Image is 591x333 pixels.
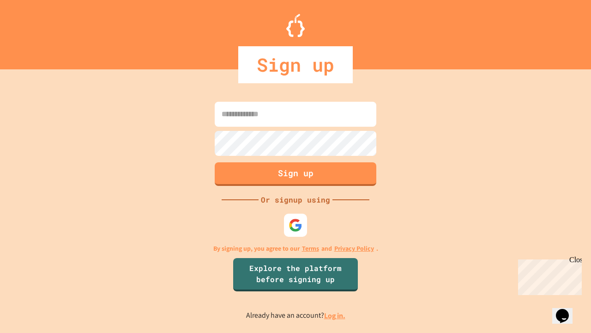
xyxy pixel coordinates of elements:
[324,311,345,321] a: Log in.
[289,218,302,232] img: google-icon.svg
[215,162,376,186] button: Sign up
[552,296,582,324] iframe: chat widget
[286,14,305,37] img: Logo.svg
[213,244,378,253] p: By signing up, you agree to our and .
[4,4,64,59] div: Chat with us now!Close
[233,258,358,291] a: Explore the platform before signing up
[334,244,374,253] a: Privacy Policy
[514,256,582,295] iframe: chat widget
[259,194,332,205] div: Or signup using
[238,46,353,83] div: Sign up
[302,244,319,253] a: Terms
[246,310,345,321] p: Already have an account?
